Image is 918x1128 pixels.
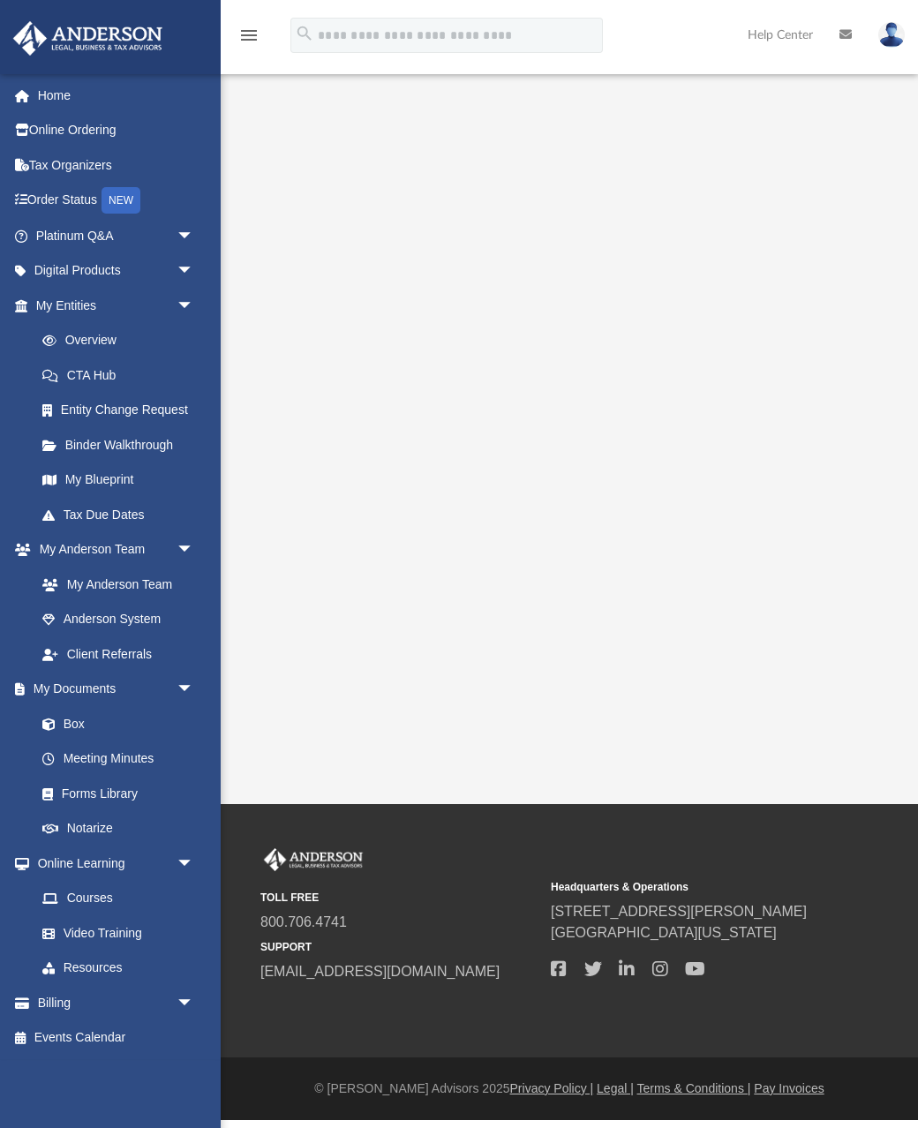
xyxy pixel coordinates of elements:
[177,288,212,324] span: arrow_drop_down
[238,34,260,46] a: menu
[12,672,212,707] a: My Documentsarrow_drop_down
[260,939,538,955] small: SUPPORT
[25,776,203,811] a: Forms Library
[177,253,212,290] span: arrow_drop_down
[177,672,212,708] span: arrow_drop_down
[12,288,221,323] a: My Entitiesarrow_drop_down
[25,881,212,916] a: Courses
[551,904,807,919] a: [STREET_ADDRESS][PERSON_NAME]
[12,985,221,1020] a: Billingarrow_drop_down
[177,532,212,568] span: arrow_drop_down
[12,183,221,219] a: Order StatusNEW
[177,218,212,254] span: arrow_drop_down
[551,925,777,940] a: [GEOGRAPHIC_DATA][US_STATE]
[12,78,221,113] a: Home
[177,985,212,1021] span: arrow_drop_down
[102,187,140,214] div: NEW
[25,567,203,602] a: My Anderson Team
[8,21,168,56] img: Anderson Advisors Platinum Portal
[260,890,538,906] small: TOLL FREE
[12,846,212,881] a: Online Learningarrow_drop_down
[637,1081,751,1095] a: Terms & Conditions |
[25,497,221,532] a: Tax Due Dates
[25,602,212,637] a: Anderson System
[238,25,260,46] i: menu
[260,914,347,929] a: 800.706.4741
[25,462,212,498] a: My Blueprint
[25,323,221,358] a: Overview
[177,846,212,882] span: arrow_drop_down
[25,393,221,428] a: Entity Change Request
[221,1079,918,1098] div: © [PERSON_NAME] Advisors 2025
[12,218,221,253] a: Platinum Q&Aarrow_drop_down
[260,964,500,979] a: [EMAIL_ADDRESS][DOMAIN_NAME]
[25,951,212,986] a: Resources
[25,706,203,741] a: Box
[12,253,221,289] a: Digital Productsarrow_drop_down
[551,879,829,895] small: Headquarters & Operations
[25,427,221,462] a: Binder Walkthrough
[597,1081,634,1095] a: Legal |
[295,24,314,43] i: search
[12,113,221,148] a: Online Ordering
[260,848,366,871] img: Anderson Advisors Platinum Portal
[25,741,212,777] a: Meeting Minutes
[25,636,212,672] a: Client Referrals
[12,1020,221,1056] a: Events Calendar
[12,532,212,568] a: My Anderson Teamarrow_drop_down
[25,811,212,846] a: Notarize
[510,1081,594,1095] a: Privacy Policy |
[25,357,221,393] a: CTA Hub
[878,22,905,48] img: User Pic
[25,915,203,951] a: Video Training
[12,147,221,183] a: Tax Organizers
[754,1081,824,1095] a: Pay Invoices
